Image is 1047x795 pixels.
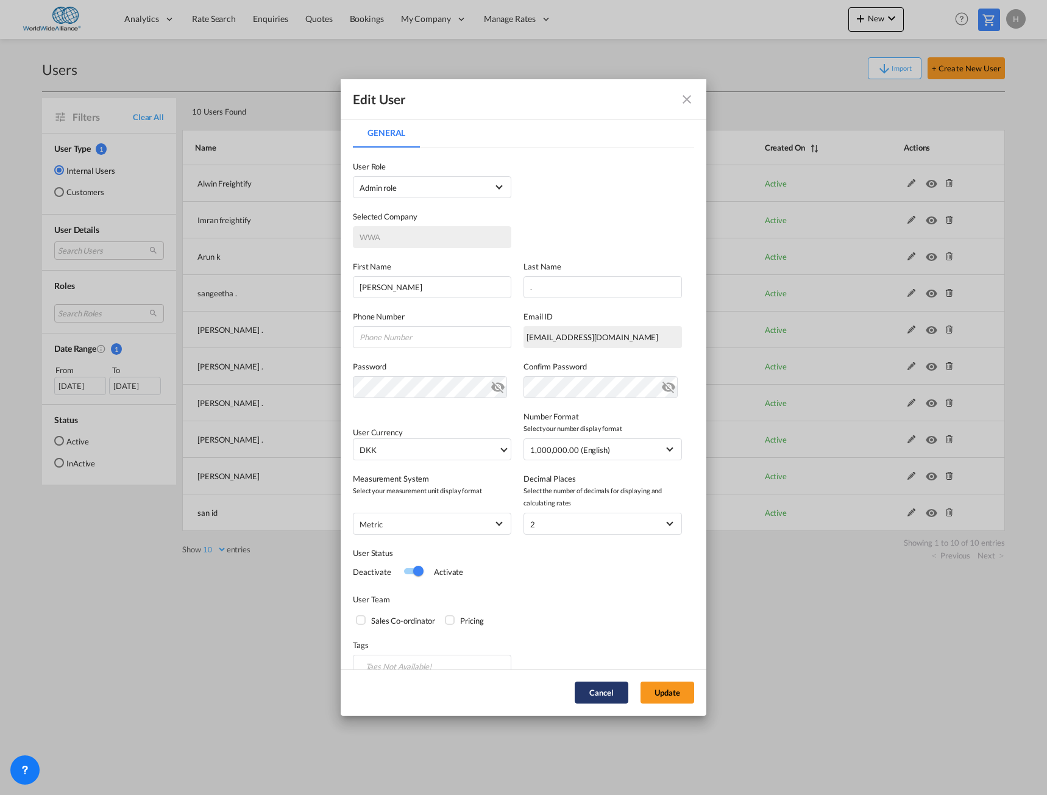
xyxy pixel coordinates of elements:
div: User Team [353,593,694,605]
input: First name [353,276,511,298]
div: Edit User [353,91,406,107]
md-dialog: General General ... [341,79,706,715]
label: Email ID [523,310,682,323]
div: 2 [530,519,535,529]
label: Selected Company [353,210,511,223]
input: Selected Company [353,226,511,248]
div: User Status [353,547,523,559]
div: Sales Co-ordinator [371,615,435,627]
input: Phone Number [353,326,511,348]
label: Phone Number [353,310,511,323]
label: Number Format [523,410,682,422]
md-select: {{(ctrl.parent.createData.viewShipper && !ctrl.parent.createData.user_data.tags) ? 'N/A' :(!ctrl.... [353,655,511,677]
label: Confirm Password [523,360,682,373]
label: User Role [353,160,511,173]
md-select: Select Currency: kr DKKDenmark Krone [353,438,511,460]
div: Deactivate [353,566,403,578]
md-tab-item: General [353,118,420,148]
button: icon-close fg-AAA8AD [675,87,699,112]
span: Select your number display format [523,422,682,435]
md-checkbox: Sales Co-ordinator [356,615,435,627]
label: Last Name [523,260,682,273]
md-pagination-wrapper: Use the left and right arrow keys to navigate between tabs [353,118,432,148]
label: First Name [353,260,511,273]
label: User Currency [353,427,403,437]
md-checkbox: Pricing [445,615,483,627]
div: 1,000,000.00 (English) [530,445,610,455]
div: metric [360,519,382,529]
label: Measurement System [353,472,511,485]
md-icon: icon-eye-off [491,377,505,392]
input: Last name [523,276,682,298]
label: Decimal Places [523,472,682,485]
span: Select the number of decimals for displaying and calculating rates [523,485,682,509]
md-switch: Switch 1 [403,563,422,581]
md-icon: icon-eye-off [661,377,676,392]
label: Password [353,360,511,373]
div: hknudsen@wwalliance.com [523,326,682,348]
div: Pricing [460,615,483,627]
md-select: {{(ctrl.parent.createData.viewShipper && !ctrl.parent.createData.user_data.role_id) ? 'N/A' : 'Se... [353,176,511,198]
md-icon: icon-close fg-AAA8AD [680,92,694,107]
span: DKK [360,444,499,456]
div: Admin role [360,183,397,193]
span: Select your measurement unit display format [353,485,511,497]
div: Activate [422,566,463,578]
label: Tags [353,639,511,651]
button: Cancel [575,682,628,704]
button: Update [641,682,694,704]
